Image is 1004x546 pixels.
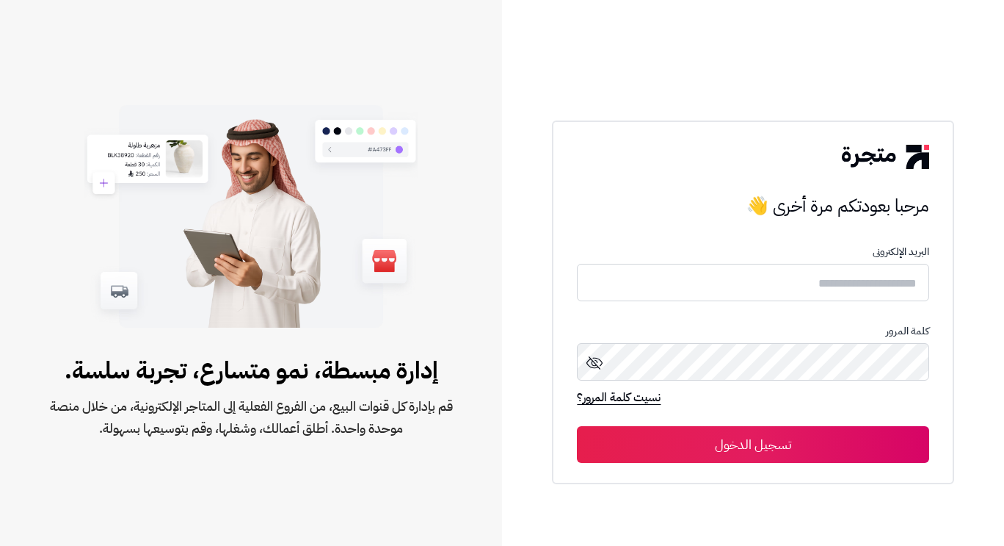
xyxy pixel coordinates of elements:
img: logo-2.png [842,145,928,168]
button: تسجيل الدخول [577,426,928,463]
p: كلمة المرور [577,326,928,337]
span: إدارة مبسطة، نمو متسارع، تجربة سلسة. [47,353,455,388]
a: نسيت كلمة المرور؟ [577,389,661,409]
p: البريد الإلكترونى [577,246,928,258]
h3: مرحبا بعودتكم مرة أخرى 👋 [577,191,928,220]
span: قم بإدارة كل قنوات البيع، من الفروع الفعلية إلى المتاجر الإلكترونية، من خلال منصة موحدة واحدة. أط... [47,395,455,439]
